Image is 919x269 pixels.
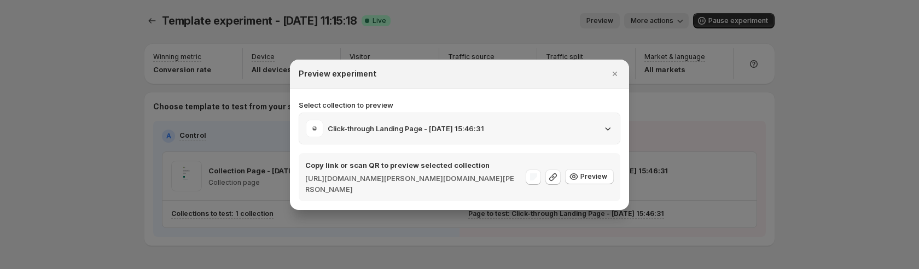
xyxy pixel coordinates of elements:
p: [URL][DOMAIN_NAME][PERSON_NAME][DOMAIN_NAME][PERSON_NAME] [305,173,517,195]
p: Select collection to preview [299,100,620,110]
h2: Preview experiment [299,68,376,79]
button: Preview [565,169,614,184]
p: Click-through Landing Page - [DATE] 15:46:31 [328,123,484,134]
p: Copy link or scan QR to preview selected collection [305,160,517,171]
button: Close [607,66,623,81]
span: Preview [580,172,607,181]
img: Click-through Landing Page - Aug 28, 15:46:31 [306,120,323,137]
